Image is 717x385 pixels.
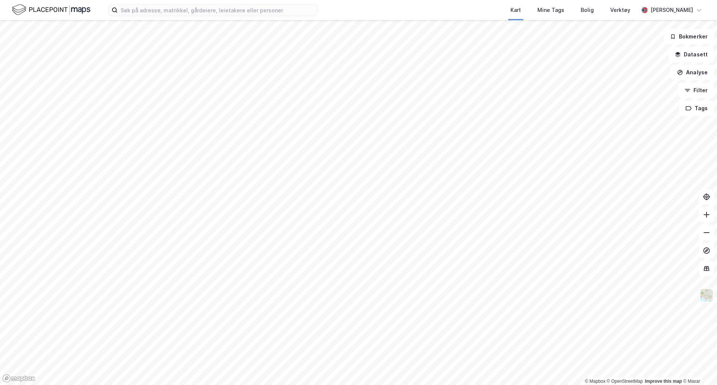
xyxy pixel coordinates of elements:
[581,6,594,15] div: Bolig
[664,29,714,44] button: Bokmerker
[680,349,717,385] div: Kontrollprogram for chat
[678,83,714,98] button: Filter
[671,65,714,80] button: Analyse
[510,6,521,15] div: Kart
[2,374,35,383] a: Mapbox homepage
[537,6,564,15] div: Mine Tags
[12,3,90,16] img: logo.f888ab2527a4732fd821a326f86c7f29.svg
[607,379,643,384] a: OpenStreetMap
[699,288,714,302] img: Z
[645,379,682,384] a: Improve this map
[679,101,714,116] button: Tags
[585,379,605,384] a: Mapbox
[610,6,630,15] div: Verktøy
[118,4,317,16] input: Søk på adresse, matrikkel, gårdeiere, leietakere eller personer
[680,349,717,385] iframe: Chat Widget
[651,6,693,15] div: [PERSON_NAME]
[668,47,714,62] button: Datasett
